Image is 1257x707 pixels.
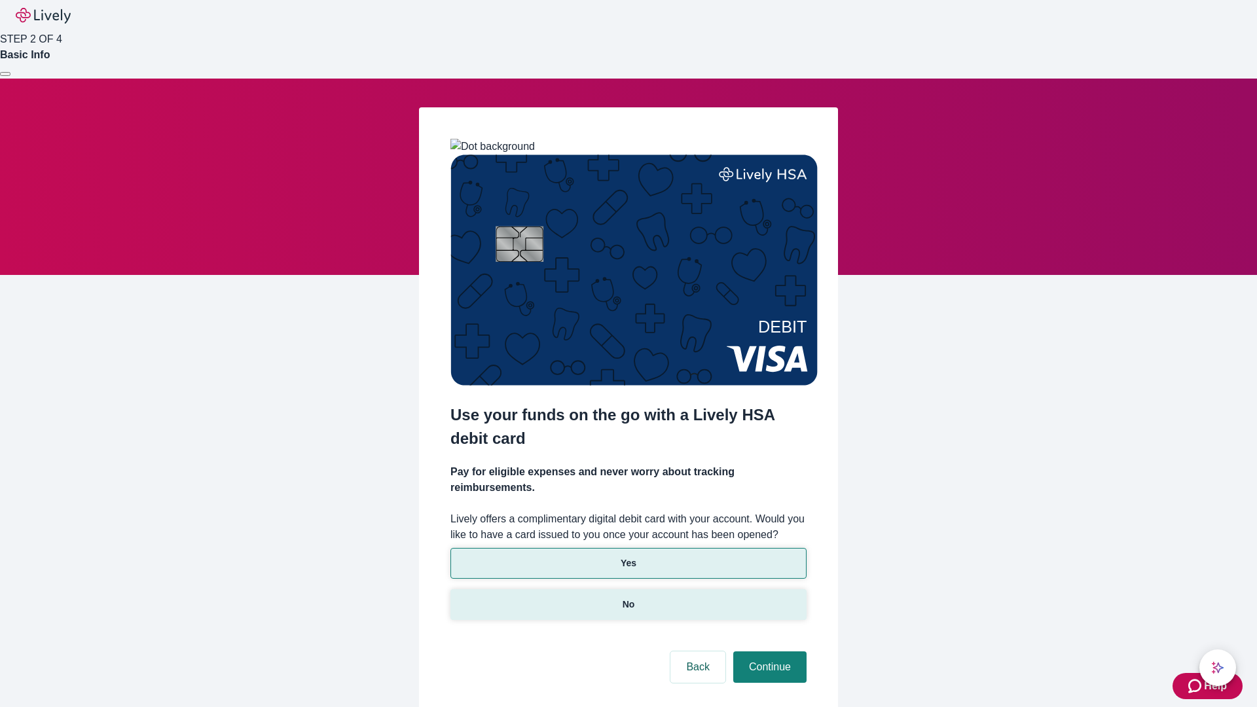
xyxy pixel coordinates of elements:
[1188,678,1204,694] svg: Zendesk support icon
[450,589,807,620] button: No
[450,548,807,579] button: Yes
[450,403,807,450] h2: Use your funds on the go with a Lively HSA debit card
[1211,661,1224,674] svg: Lively AI Assistant
[733,651,807,683] button: Continue
[16,8,71,24] img: Lively
[450,154,818,386] img: Debit card
[623,598,635,611] p: No
[1199,649,1236,686] button: chat
[1204,678,1227,694] span: Help
[450,464,807,496] h4: Pay for eligible expenses and never worry about tracking reimbursements.
[1173,673,1243,699] button: Zendesk support iconHelp
[450,139,535,154] img: Dot background
[450,511,807,543] label: Lively offers a complimentary digital debit card with your account. Would you like to have a card...
[670,651,725,683] button: Back
[621,556,636,570] p: Yes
